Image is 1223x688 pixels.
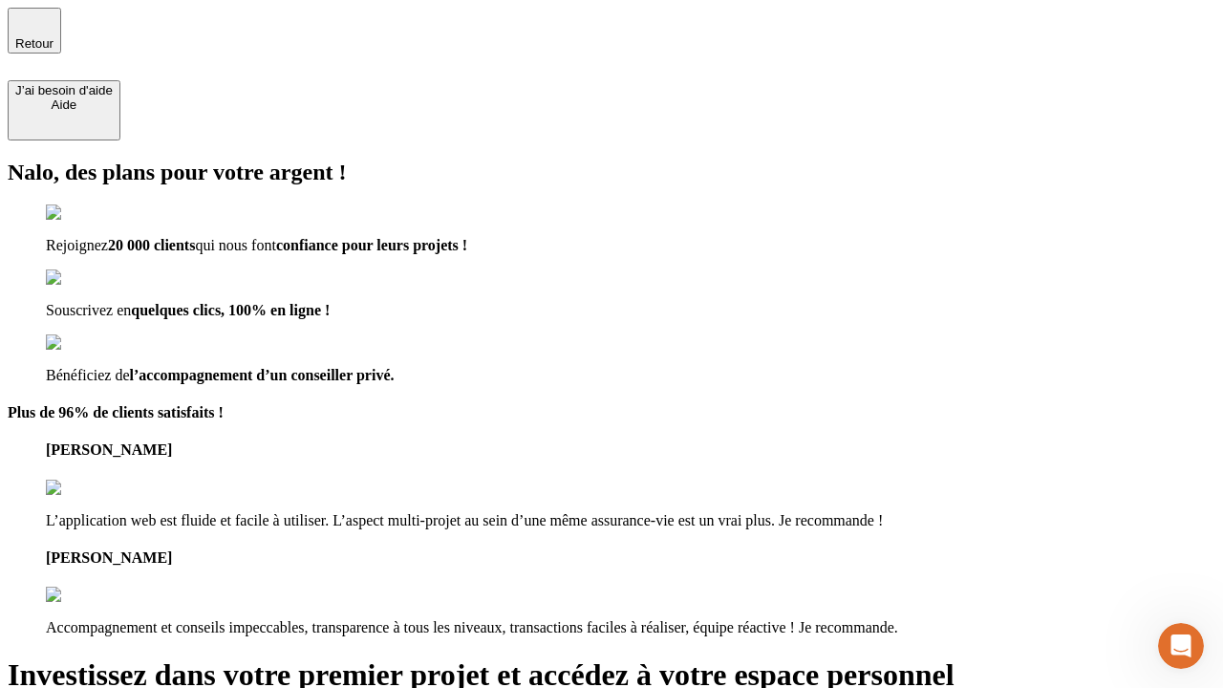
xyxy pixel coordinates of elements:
div: Aide [15,97,113,112]
span: l’accompagnement d’un conseiller privé. [130,367,395,383]
span: Bénéficiez de [46,367,130,383]
h4: [PERSON_NAME] [46,549,1215,567]
span: confiance pour leurs projets ! [276,237,467,253]
img: checkmark [46,204,128,222]
span: quelques clics, 100% en ligne ! [131,302,330,318]
iframe: Intercom live chat [1158,623,1204,669]
span: Souscrivez en [46,302,131,318]
p: L’application web est fluide et facile à utiliser. L’aspect multi-projet au sein d’une même assur... [46,512,1215,529]
span: Rejoignez [46,237,108,253]
h4: [PERSON_NAME] [46,441,1215,459]
span: 20 000 clients [108,237,196,253]
img: reviews stars [46,587,140,604]
p: Accompagnement et conseils impeccables, transparence à tous les niveaux, transactions faciles à r... [46,619,1215,636]
button: J’ai besoin d'aideAide [8,80,120,140]
span: qui nous font [195,237,275,253]
img: checkmark [46,334,128,352]
h4: Plus de 96% de clients satisfaits ! [8,404,1215,421]
img: reviews stars [46,480,140,497]
h2: Nalo, des plans pour votre argent ! [8,160,1215,185]
img: checkmark [46,269,128,287]
button: Retour [8,8,61,54]
span: Retour [15,36,54,51]
div: J’ai besoin d'aide [15,83,113,97]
